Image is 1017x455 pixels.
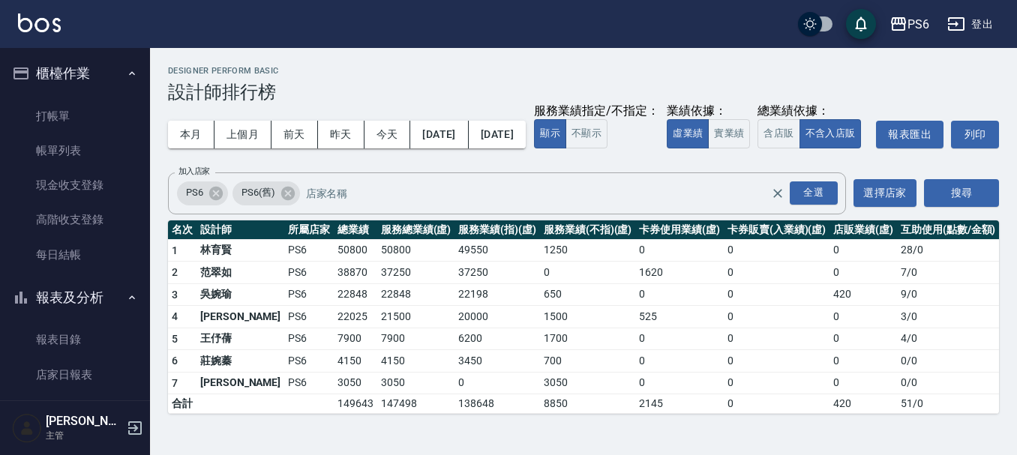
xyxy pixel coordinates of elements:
td: 700 [540,350,635,373]
td: 0 [724,394,829,414]
td: 吳婉瑜 [196,283,284,306]
td: 0 [724,306,829,328]
button: 櫃檯作業 [6,54,144,93]
label: 加入店家 [178,166,210,177]
td: 650 [540,283,635,306]
td: 0 [540,262,635,284]
td: 37250 [454,262,540,284]
span: 5 [172,333,178,345]
th: 卡券使用業績(虛) [635,220,724,240]
td: 6200 [454,328,540,350]
td: 1620 [635,262,724,284]
th: 服務業績(指)(虛) [454,220,540,240]
td: 22025 [334,306,377,328]
td: 0 [635,328,724,350]
button: 不含入店販 [799,119,862,148]
td: 3050 [377,372,455,394]
td: 420 [829,394,897,414]
th: 服務業績(不指)(虛) [540,220,635,240]
h3: 設計師排行榜 [168,82,999,103]
button: 昨天 [318,121,364,148]
h5: [PERSON_NAME] [46,414,122,429]
th: 設計師 [196,220,284,240]
button: 搜尋 [924,179,999,207]
td: 0 [724,372,829,394]
button: 今天 [364,121,411,148]
td: PS6 [284,262,334,284]
button: Open [787,178,841,208]
td: PS6 [284,306,334,328]
button: 顯示 [534,119,566,148]
td: 138648 [454,394,540,414]
td: 王伃蒨 [196,328,284,350]
td: 21500 [377,306,455,328]
div: 總業績依據： [757,103,868,119]
td: 0 [724,283,829,306]
td: 1700 [540,328,635,350]
span: 6 [172,355,178,367]
td: 38870 [334,262,377,284]
td: 3 / 0 [897,306,999,328]
td: 147498 [377,394,455,414]
td: 范翠如 [196,262,284,284]
td: 3050 [334,372,377,394]
td: 49550 [454,239,540,262]
td: 37250 [377,262,455,284]
th: 互助使用(點數/金額) [897,220,999,240]
th: 卡券販賣(入業績)(虛) [724,220,829,240]
td: 7900 [334,328,377,350]
div: 業績依據： [667,103,750,119]
button: 上個月 [214,121,271,148]
td: 4 / 0 [897,328,999,350]
button: 虛業績 [667,119,709,148]
td: 0 [635,239,724,262]
td: 0 [724,262,829,284]
td: 合計 [168,394,196,414]
input: 店家名稱 [302,180,797,206]
button: 報表及分析 [6,278,144,317]
td: 0 [829,328,897,350]
td: 0 [635,350,724,373]
td: 50800 [377,239,455,262]
td: [PERSON_NAME] [196,306,284,328]
span: PS6 [177,185,212,200]
td: 2145 [635,394,724,414]
button: 不顯示 [565,119,607,148]
th: 服務總業績(虛) [377,220,455,240]
td: 0 [635,283,724,306]
button: 實業績 [708,119,750,148]
a: 高階收支登錄 [6,202,144,237]
td: 51 / 0 [897,394,999,414]
td: 0 [454,372,540,394]
button: [DATE] [410,121,468,148]
button: 本月 [168,121,214,148]
span: 1 [172,244,178,256]
td: 林育賢 [196,239,284,262]
button: 選擇店家 [853,179,916,207]
td: 22848 [334,283,377,306]
td: 4150 [334,350,377,373]
img: Logo [18,13,61,32]
td: PS6 [284,283,334,306]
button: save [846,9,876,39]
td: 525 [635,306,724,328]
h2: Designer Perform Basic [168,66,999,76]
button: 含店販 [757,119,799,148]
td: PS6 [284,239,334,262]
button: PS6 [883,9,935,40]
td: 4150 [377,350,455,373]
th: 所屬店家 [284,220,334,240]
td: 22198 [454,283,540,306]
button: 登出 [941,10,999,38]
p: 主管 [46,429,122,442]
td: 0 [829,306,897,328]
td: PS6 [284,328,334,350]
button: 前天 [271,121,318,148]
td: 420 [829,283,897,306]
button: Clear [767,183,788,204]
a: 店家日報表 [6,358,144,392]
td: 0 [829,262,897,284]
span: 4 [172,310,178,322]
td: 0 [829,239,897,262]
a: 現金收支登錄 [6,168,144,202]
